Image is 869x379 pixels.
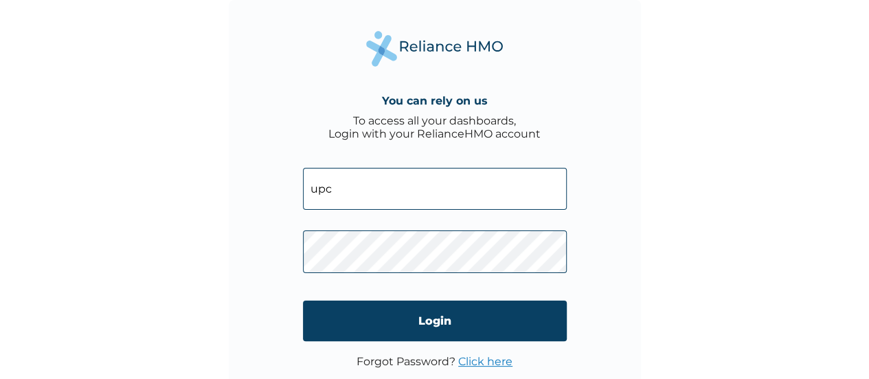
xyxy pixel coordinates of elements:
h4: You can rely on us [382,94,488,107]
img: Reliance Health's Logo [366,31,504,66]
input: Email address or HMO ID [303,168,567,210]
div: To access all your dashboards, Login with your RelianceHMO account [328,114,541,140]
a: Click here [458,355,512,368]
input: Login [303,301,567,341]
p: Forgot Password? [357,355,512,368]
